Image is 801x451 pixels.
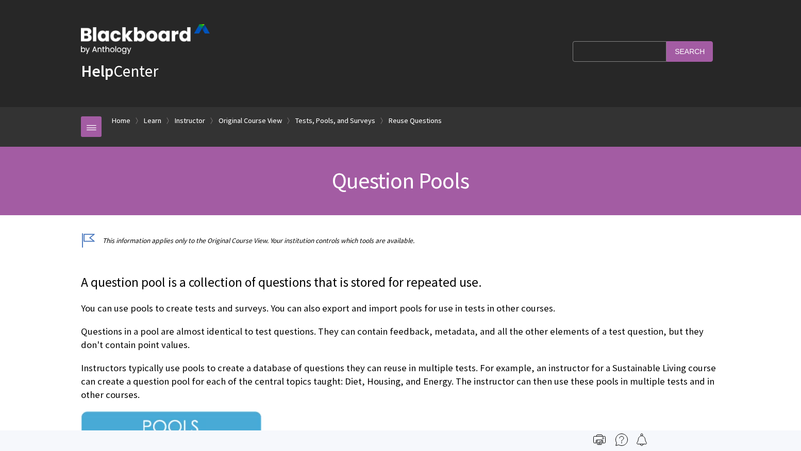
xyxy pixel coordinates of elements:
strong: Help [81,61,113,81]
span: Question Pools [332,166,469,195]
a: HelpCenter [81,61,158,81]
a: Reuse Questions [389,114,442,127]
input: Search [666,41,713,61]
p: Questions in a pool are almost identical to test questions. They can contain feedback, metadata, ... [81,325,720,352]
a: Original Course View [219,114,282,127]
a: Learn [144,114,161,127]
p: This information applies only to the Original Course View. Your institution controls which tools ... [81,236,720,246]
a: Home [112,114,130,127]
p: You can use pools to create tests and surveys. You can also export and import pools for use in te... [81,302,720,315]
p: A question pool is a collection of questions that is stored for repeated use. [81,273,720,292]
a: Instructor [175,114,205,127]
img: More help [615,433,628,446]
a: Tests, Pools, and Surveys [295,114,375,127]
img: Follow this page [636,433,648,446]
img: Print [593,433,606,446]
p: Instructors typically use pools to create a database of questions they can reuse in multiple test... [81,361,720,402]
img: Blackboard by Anthology [81,24,210,54]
